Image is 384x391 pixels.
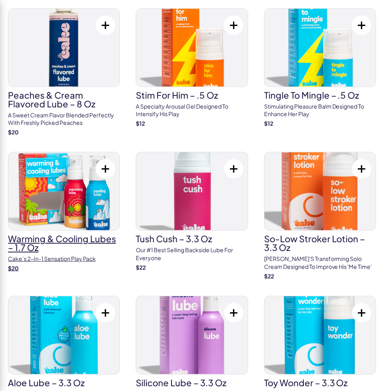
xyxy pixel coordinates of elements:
[8,378,120,387] h3: Aloe Lube – 3.3 oz
[8,111,120,127] p: A sweet cream flavor blended perfectly with freshly picked peaches
[264,272,274,280] strong: $ 22
[136,103,248,118] p: A specialty arousal gel designed to intensify his play
[136,9,247,87] img: Stim For Him – .5 oz
[8,265,19,272] strong: $ 20
[136,91,248,99] h3: Stim For Him – .5 oz
[8,8,120,136] a: Peaches & Cream Flavored Lube – 8 ozPeaches & Cream Flavored Lube – 8 ozA sweet cream flavor blen...
[264,9,376,87] img: Tingle To Mingle – .5 oz
[136,234,248,243] h3: Tush Cush – 3.3 oz
[264,255,376,270] p: [PERSON_NAME]'s transforming solo cream designed to improve his 'me time'
[136,296,247,374] img: Silicone Lube – 3.3 oz
[8,234,120,252] h3: Warming & Cooling Lubes – 1.7 oz
[264,152,376,280] a: So-Low Stroker Lotion – 3.3 ozSo-Low Stroker Lotion – 3.3 oz[PERSON_NAME]'s transforming solo cre...
[136,246,248,262] p: Our #1 best selling backside lube for everyone
[264,152,376,230] img: So-Low Stroker Lotion – 3.3 oz
[264,234,376,252] h3: So-Low Stroker Lotion – 3.3 oz
[136,120,145,127] strong: $ 12
[136,8,248,128] a: Stim For Him – .5 ozStim For Him – .5 ozA specialty arousal gel designed to intensify his play$12
[264,120,273,127] strong: $ 12
[136,152,248,271] a: Tush Cush – 3.3 ozTush Cush – 3.3 ozOur #1 best selling backside lube for everyone$22
[264,378,376,387] h3: Toy Wonder – 3.3 oz
[264,103,376,118] p: Stimulating pleasure balm designed to enhance her play
[8,91,120,108] h3: Peaches & Cream Flavored Lube – 8 oz
[8,152,120,230] img: Warming & Cooling Lubes – 1.7 oz
[8,296,120,374] img: Aloe Lube – 3.3 oz
[8,9,120,87] img: Peaches & Cream Flavored Lube – 8 oz
[136,378,248,387] h3: Silicone Lube – 3.3 oz
[264,91,376,99] h3: Tingle To Mingle – .5 oz
[136,152,247,230] img: Tush Cush – 3.3 oz
[264,296,376,374] img: Toy Wonder – 3.3 oz
[136,264,146,271] strong: $ 22
[8,255,120,263] p: Cake’s 2-in-1 sensation play pack
[8,128,19,136] strong: $ 20
[8,152,120,272] a: Warming & Cooling Lubes – 1.7 ozWarming & Cooling Lubes – 1.7 ozCake’s 2-in-1 sensation play pack$20
[264,8,376,128] a: Tingle To Mingle – .5 ozTingle To Mingle – .5 ozStimulating pleasure balm designed to enhance her...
